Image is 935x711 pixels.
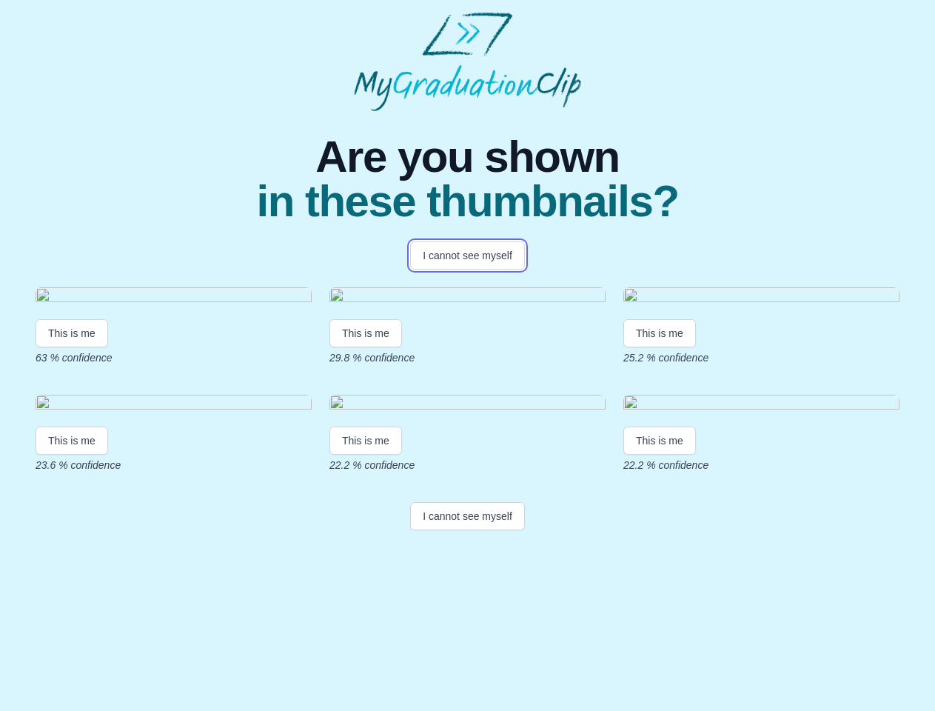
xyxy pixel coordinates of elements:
[36,319,108,347] button: This is me
[329,427,402,455] button: This is me
[354,12,582,111] img: MyGraduationClip
[329,395,606,415] img: 06a7c4b12c694d37a84bb3ac34a59c32a89c25c0.gif
[329,319,402,347] button: This is me
[36,350,312,365] p: 63 % confidence
[329,458,606,473] p: 22.2 % confidence
[36,427,108,455] button: This is me
[256,135,678,179] span: Are you shown
[623,458,899,473] p: 22.2 % confidence
[623,395,899,415] img: 1bfa9a504b24518033543ecaff68f0fae7e35faf.gif
[623,319,696,347] button: This is me
[329,287,606,307] img: 7baf21865389aa308cf567b852c4ff87948b87cc.gif
[329,350,606,365] p: 29.8 % confidence
[410,502,525,530] button: I cannot see myself
[410,241,525,270] button: I cannot see myself
[623,427,696,455] button: This is me
[256,179,678,224] span: in these thumbnails?
[623,287,899,307] img: 732d2c9a2a61f047c82c7ac12e676ed8f40d4e36.gif
[36,287,312,307] img: 06ee34405d02bbfb8b7a860568bafe6dad4158f1.gif
[36,395,312,415] img: d576df5dadae0f9c2ae9a91e56d6461059d825c9.gif
[623,350,899,365] p: 25.2 % confidence
[36,458,312,473] p: 23.6 % confidence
